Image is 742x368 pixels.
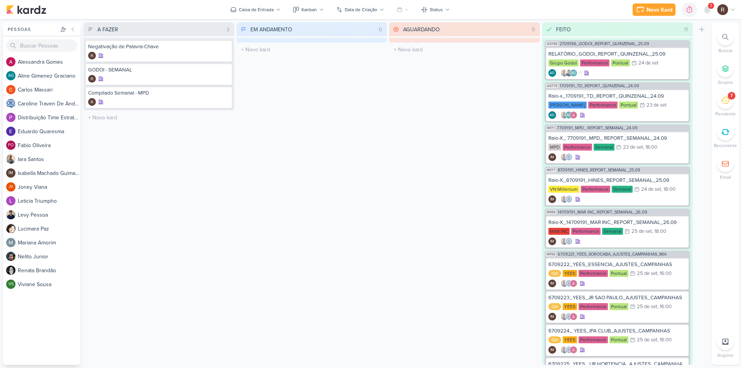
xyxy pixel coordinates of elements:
[546,42,558,46] span: AG768
[570,111,577,119] img: Alessandra Gomes
[565,346,573,354] img: Caroline Traven De Andrade
[88,90,230,97] div: Compilado Semanal - MPD
[637,271,657,276] div: 25 de set
[609,303,628,310] div: Pontual
[548,69,556,77] div: Aline Gimenez Graciano
[548,135,687,142] div: Raio-X_ 7709191_MPD_ REPORT_SEMANAL_24.09
[548,237,556,245] div: Isabella Machado Guimarães
[6,71,15,80] div: Aline Gimenez Graciano
[715,110,736,117] p: Pendente
[18,266,80,275] div: R e n a t a B r a n d ã o
[570,280,577,287] img: Alessandra Gomes
[657,337,672,343] div: , 16:00
[558,252,667,256] span: 6709221_YEES_SOROCABA_AJUSTES_CAMPANHAS_MIA
[647,103,667,108] div: 23 de set
[560,111,568,119] img: Iara Santos
[571,71,576,75] p: AG
[18,114,80,122] div: D i s t r i b u i ç ã o T i m e E s t r a t é g i c o
[550,240,554,244] p: IM
[609,336,628,343] div: Pontual
[6,99,15,108] img: Caroline Traven De Andrade
[563,270,577,277] div: YEES
[88,52,96,59] div: Criador(a): Rafael Dornelles
[546,84,558,88] span: AG778
[18,127,80,136] div: E d u a r d o Q u a r e s m a
[647,6,672,14] div: Novo Kard
[657,271,672,276] div: , 16:00
[633,3,676,16] button: Novo Kard
[560,313,568,321] img: Iara Santos
[550,348,554,352] p: IM
[717,4,728,15] img: Rafael Dornelles
[657,304,672,309] div: , 16:00
[580,59,609,66] div: Performance
[85,112,233,123] input: + Novo kard
[88,66,230,73] div: GODOI - SEMANAL
[571,228,601,235] div: Performance
[18,183,80,191] div: J o n e y V i a n a
[548,327,687,334] div: 6709224_ YEES_IPA CLUB_AJUSTES_CAMPANHAS
[18,86,80,94] div: C a r l o s M a s s a r i
[548,186,579,193] div: VN Millenium
[720,174,731,181] p: Email
[550,315,554,319] p: IM
[6,39,77,52] input: Buscar Pessoas
[570,346,577,354] img: Alessandra Gomes
[558,280,577,287] div: Colaboradores: Iara Santos, Caroline Traven De Andrade, Alessandra Gomes
[558,153,573,161] div: Colaboradores: Iara Santos, Caroline Traven De Andrade
[550,198,554,202] p: IM
[637,337,657,343] div: 25 de set
[6,210,15,219] img: Levy Pessoa
[563,144,592,151] div: Performance
[548,280,556,287] div: Isabella Machado Guimarães
[548,51,687,58] div: RELATÓRIO_GODOI_REPORT_QUINZENAL_25.09
[6,238,15,247] img: Mariana Amorim
[560,346,568,354] img: Iara Santos
[566,114,571,117] p: AG
[6,57,15,66] img: Alessandra Gomes
[548,111,556,119] div: Criador(a): Aline Gimenez Graciano
[550,71,555,75] p: AG
[560,280,568,287] img: Iara Santos
[560,69,568,77] img: Iara Santos
[548,228,570,235] div: MAR INC
[548,294,687,301] div: 6709223_YEES_JR SAO PAULO_AJUSTES_CAMPANHAS
[18,100,80,108] div: C a r o l i n e T r a v e n D e A n d r a d e
[548,195,556,203] div: Isabella Machado Guimarães
[18,155,80,163] div: I a r a S a n t o s
[594,144,614,151] div: Semanal
[570,313,577,321] img: Alessandra Gomes
[18,197,80,205] div: L e t i c i a T r i u m p h o
[548,102,587,109] div: [PERSON_NAME]
[637,304,657,309] div: 25 de set
[18,72,80,80] div: A l i n e G i m e n e z G r a c i a n o
[565,69,573,77] img: Levy Pessoa
[548,69,556,77] div: Criador(a): Aline Gimenez Graciano
[619,102,638,109] div: Pontual
[641,187,661,192] div: 24 de set
[565,153,573,161] img: Caroline Traven De Andrade
[88,43,230,50] div: Negativação de Palavra-Chave
[6,168,15,178] div: Isabella Machado Guimarães
[88,98,96,106] div: Criador(a): Rafael Dornelles
[6,154,15,164] img: Iara Santos
[548,361,687,368] div: 6709225_YEES_JJR HORTENCIA_AJUSTES_CAMPANHA
[548,261,687,268] div: 6709222_YEES_ESSENCIA_AJUSTES_CAMPANHAS
[8,74,14,78] p: AG
[546,252,556,256] span: IM192
[661,187,676,192] div: , 18:00
[602,228,623,235] div: Semanal
[238,44,386,55] input: + Novo kard
[611,59,630,66] div: Pontual
[565,280,573,287] img: Caroline Traven De Andrade
[718,79,733,86] p: Grupos
[565,111,573,119] div: Aline Gimenez Graciano
[6,266,15,275] img: Renata Brandão
[638,61,659,66] div: 24 de set
[558,111,577,119] div: Colaboradores: Iara Santos, Aline Gimenez Graciano, Alessandra Gomes
[550,114,555,117] p: AG
[712,29,739,54] li: Ctrl + F
[88,98,96,106] img: Rafael Dornelles
[18,58,80,66] div: A l e s s a n d r a G o m e s
[9,185,13,189] p: JV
